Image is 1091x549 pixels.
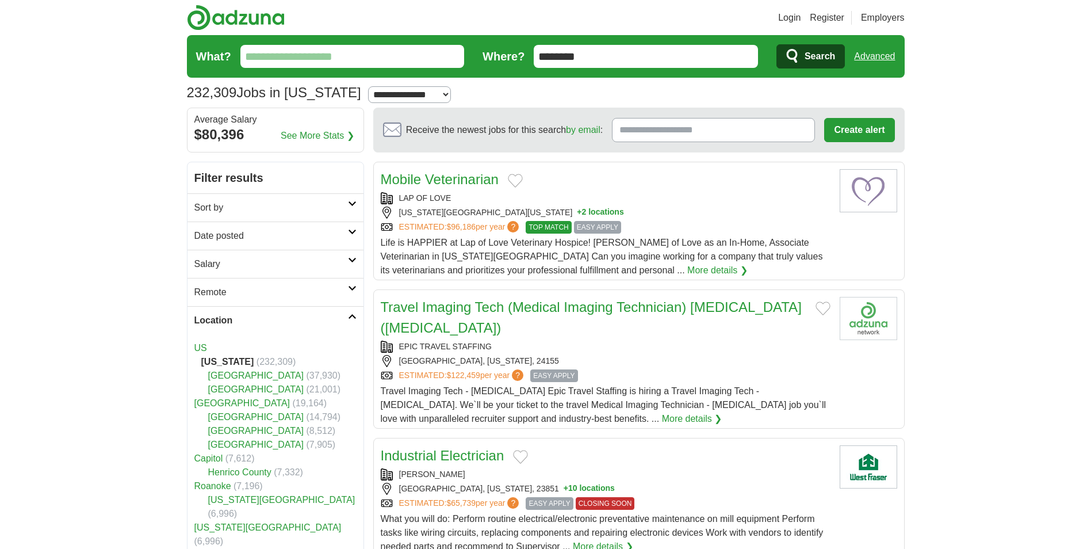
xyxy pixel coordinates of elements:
[778,11,801,25] a: Login
[208,440,304,449] a: [GEOGRAPHIC_DATA]
[208,371,304,380] a: [GEOGRAPHIC_DATA]
[530,369,577,382] span: EASY APPLY
[566,125,600,135] a: by email
[381,483,830,495] div: [GEOGRAPHIC_DATA], [US_STATE], 23851
[399,470,465,479] a: [PERSON_NAME]
[840,297,897,340] img: Company logo
[194,343,207,353] a: US
[208,509,238,518] span: (6,996)
[307,440,336,449] span: (7,905)
[187,278,363,306] a: Remote
[840,169,897,212] img: Lap of Love logo
[307,426,336,436] span: (8,512)
[381,448,504,463] a: Industrial Electrician
[526,221,571,234] span: TOP MATCH
[208,412,304,422] a: [GEOGRAPHIC_DATA]
[187,222,363,250] a: Date posted
[507,221,519,232] span: ?
[194,314,348,327] h2: Location
[446,222,476,231] span: $96,186
[512,369,523,381] span: ?
[194,115,357,124] div: Average Salary
[381,207,830,219] div: [US_STATE][GEOGRAPHIC_DATA][US_STATE]
[840,445,897,489] img: West Fraser logo
[687,264,748,277] a: More details ❯
[194,481,231,491] a: Roanoke
[208,426,304,436] a: [GEOGRAPHIC_DATA]
[201,357,254,367] strong: [US_STATE]
[194,201,348,215] h2: Sort by
[274,467,303,477] span: (7,332)
[483,48,525,65] label: Where?
[513,450,528,464] button: Add to favorite jobs
[507,497,519,509] span: ?
[187,82,237,103] span: 232,309
[196,48,231,65] label: What?
[805,45,835,68] span: Search
[810,11,844,25] a: Register
[307,371,341,380] span: (37,930)
[577,207,581,219] span: +
[816,302,830,315] button: Add to favorite jobs
[208,467,271,477] a: Henrico County
[233,481,263,491] span: (7,196)
[824,118,894,142] button: Create alert
[526,497,573,510] span: EASY APPLY
[577,207,623,219] button: +2 locations
[194,285,348,299] h2: Remote
[446,498,476,508] span: $65,739
[564,483,615,495] button: +10 locations
[861,11,905,25] a: Employers
[399,497,522,510] a: ESTIMATED:$65,739per year?
[187,85,361,100] h1: Jobs in [US_STATE]
[564,483,568,495] span: +
[381,341,830,353] div: EPIC TRAVEL STAFFING
[381,238,823,275] span: Life is HAPPIER at Lap of Love Veterinary Hospice! [PERSON_NAME] of Love as an In-Home, Associate...
[187,162,363,193] h2: Filter results
[399,369,526,382] a: ESTIMATED:$122,459per year?
[187,193,363,222] a: Sort by
[574,221,621,234] span: EASY APPLY
[406,123,603,137] span: Receive the newest jobs for this search :
[399,193,451,203] a: LAP OF LOVE
[194,257,348,271] h2: Salary
[307,412,341,422] span: (14,794)
[187,5,285,30] img: Adzuna logo
[194,229,348,243] h2: Date posted
[225,453,255,463] span: (7,612)
[854,45,895,68] a: Advanced
[381,299,802,335] a: Travel Imaging Tech (Medical Imaging Technician) [MEDICAL_DATA] ([MEDICAL_DATA])
[187,250,363,278] a: Salary
[381,171,499,187] a: Mobile Veterinarian
[194,398,290,408] a: [GEOGRAPHIC_DATA]
[399,221,522,234] a: ESTIMATED:$96,186per year?
[508,174,523,188] button: Add to favorite jobs
[293,398,327,408] span: (19,164)
[194,536,224,546] span: (6,996)
[776,44,845,68] button: Search
[381,355,830,367] div: [GEOGRAPHIC_DATA], [US_STATE], 24155
[194,523,342,532] a: [US_STATE][GEOGRAPHIC_DATA]
[208,384,304,394] a: [GEOGRAPHIC_DATA]
[194,124,357,145] div: $80,396
[662,412,722,426] a: More details ❯
[194,453,223,463] a: Capitol
[257,357,296,367] span: (232,309)
[281,129,354,143] a: See More Stats ❯
[307,384,341,394] span: (21,001)
[446,371,480,380] span: $122,459
[381,386,826,424] span: Travel Imaging Tech - [MEDICAL_DATA] Epic Travel Staffing is hiring a Travel Imaging Tech - [MEDI...
[208,495,355,505] a: [US_STATE][GEOGRAPHIC_DATA]
[576,497,635,510] span: CLOSING SOON
[187,306,363,334] a: Location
